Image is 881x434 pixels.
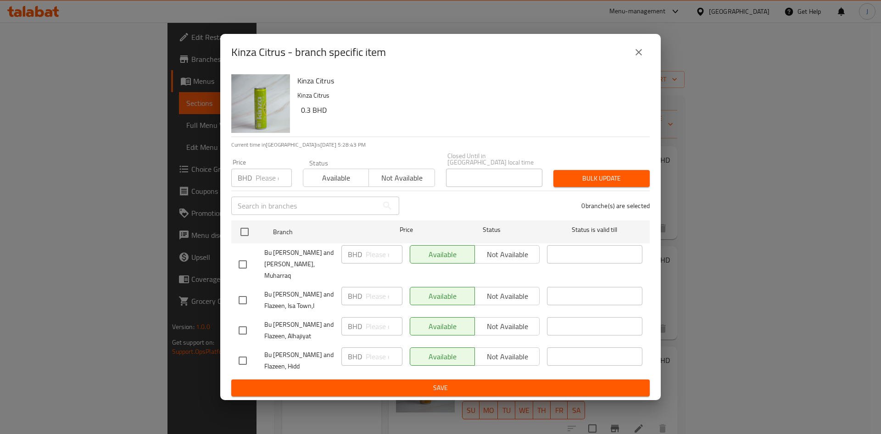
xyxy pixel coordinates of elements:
[231,45,386,60] h2: Kinza Citrus - branch specific item
[366,245,402,264] input: Please enter price
[348,249,362,260] p: BHD
[368,169,435,187] button: Not available
[303,169,369,187] button: Available
[366,287,402,305] input: Please enter price
[348,291,362,302] p: BHD
[256,169,292,187] input: Please enter price
[366,347,402,366] input: Please enter price
[239,382,642,394] span: Save
[231,74,290,133] img: Kinza Citrus
[561,173,642,184] span: Bulk update
[231,379,650,396] button: Save
[297,90,642,101] p: Kinza Citrus
[238,172,252,183] p: BHD
[264,319,334,342] span: Bu [PERSON_NAME] and Flazeen, Alhajiyat
[264,289,334,312] span: Bu [PERSON_NAME] and Flazeen, Isa Town,I
[366,317,402,335] input: Please enter price
[231,141,650,149] p: Current time in [GEOGRAPHIC_DATA] is [DATE] 5:28:43 PM
[547,224,642,236] span: Status is valid till
[348,321,362,332] p: BHD
[581,201,650,210] p: 0 branche(s) are selected
[264,349,334,372] span: Bu [PERSON_NAME] and Flazeen, Hidd
[273,226,368,238] span: Branch
[553,170,650,187] button: Bulk update
[307,171,365,185] span: Available
[264,247,334,281] span: Bu [PERSON_NAME] and [PERSON_NAME], Muharraq
[376,224,437,236] span: Price
[231,197,378,215] input: Search in branches
[348,351,362,362] p: BHD
[297,74,642,87] h6: Kinza Citrus
[301,104,642,116] h6: 0.3 BHD
[444,224,540,236] span: Status
[373,171,431,185] span: Not available
[628,41,650,63] button: close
